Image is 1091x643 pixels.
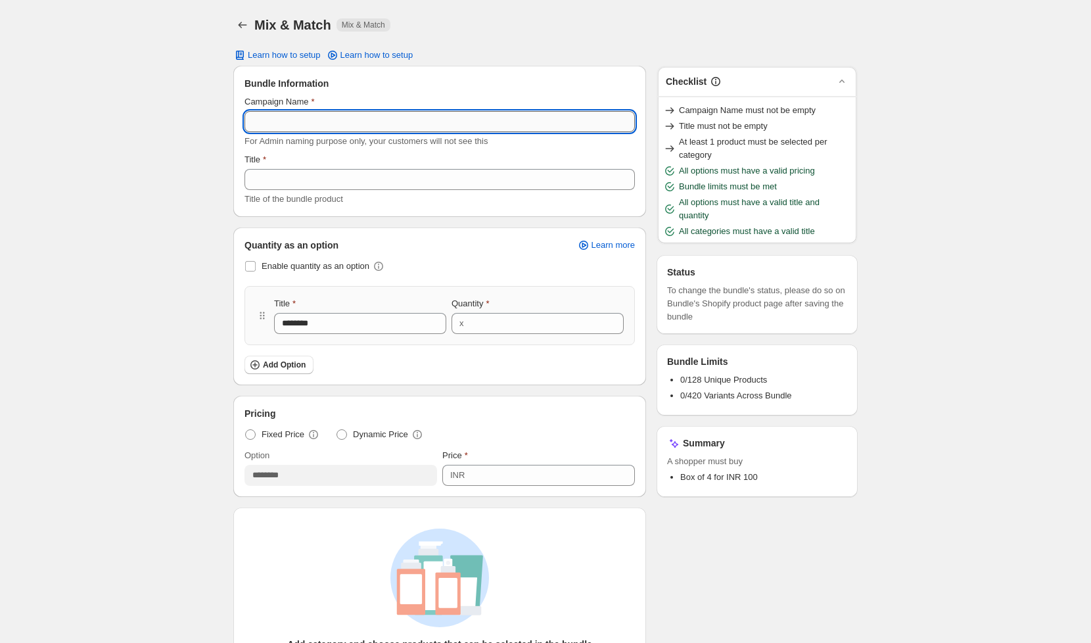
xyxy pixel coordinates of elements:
[244,239,338,252] span: Quantity as an option
[450,469,465,482] div: INR
[680,471,847,484] li: Box of 4 for INR 100
[666,75,707,88] h3: Checklist
[244,194,343,204] span: Title of the bundle product
[244,95,315,108] label: Campaign Name
[248,50,321,60] span: Learn how to setup
[679,180,777,193] span: Bundle limits must be met
[679,120,768,133] span: Title must not be empty
[318,46,421,64] a: Learn how to setup
[667,355,728,368] h3: Bundle Limits
[452,297,489,310] label: Quantity
[244,449,269,462] label: Option
[679,135,851,162] span: At least 1 product must be selected per category
[679,196,851,222] span: All options must have a valid title and quantity
[679,104,816,117] span: Campaign Name must not be empty
[667,266,695,279] h3: Status
[680,391,792,400] span: 0/420 Variants Across Bundle
[244,77,329,90] span: Bundle Information
[667,455,847,468] span: A shopper must buy
[569,236,643,254] a: Learn more
[254,17,331,33] h1: Mix & Match
[233,16,252,34] button: Back
[262,261,369,271] span: Enable quantity as an option
[262,428,304,441] span: Fixed Price
[263,360,306,370] span: Add Option
[680,375,767,385] span: 0/128 Unique Products
[679,164,815,178] span: All options must have a valid pricing
[442,449,468,462] label: Price
[592,240,635,250] span: Learn more
[244,407,275,420] span: Pricing
[459,317,464,330] div: x
[353,428,408,441] span: Dynamic Price
[225,46,329,64] button: Learn how to setup
[244,136,488,146] span: For Admin naming purpose only, your customers will not see this
[244,356,313,374] button: Add Option
[683,437,725,450] h3: Summary
[342,20,385,30] span: Mix & Match
[244,153,266,166] label: Title
[274,297,296,310] label: Title
[679,225,815,238] span: All categories must have a valid title
[340,50,413,60] span: Learn how to setup
[667,284,847,323] span: To change the bundle's status, please do so on Bundle's Shopify product page after saving the bundle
